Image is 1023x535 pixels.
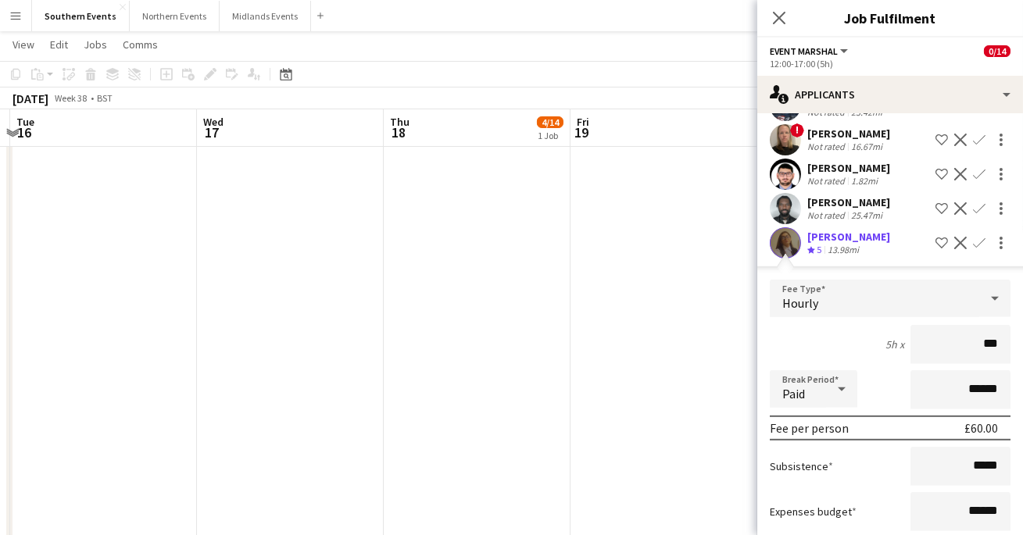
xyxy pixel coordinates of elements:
[757,76,1023,113] div: Applicants
[13,37,34,52] span: View
[32,1,130,31] button: Southern Events
[782,295,818,311] span: Hourly
[807,141,848,152] div: Not rated
[16,115,34,129] span: Tue
[885,337,904,351] div: 5h x
[807,127,890,141] div: [PERSON_NAME]
[770,420,849,436] div: Fee per person
[97,92,113,104] div: BST
[14,123,34,141] span: 16
[770,58,1010,70] div: 12:00-17:00 (5h)
[52,92,91,104] span: Week 38
[116,34,164,55] a: Comms
[220,1,311,31] button: Midlands Events
[13,91,48,106] div: [DATE]
[848,209,885,221] div: 25.47mi
[790,123,804,137] span: !
[388,123,410,141] span: 18
[201,123,224,141] span: 17
[537,116,563,128] span: 4/14
[807,230,890,244] div: [PERSON_NAME]
[848,175,881,187] div: 1.82mi
[44,34,74,55] a: Edit
[123,37,158,52] span: Comms
[770,459,833,473] label: Subsistence
[538,130,563,141] div: 1 Job
[770,45,850,57] button: Event Marshal
[782,386,805,401] span: Paid
[984,45,1010,57] span: 0/14
[807,161,890,175] div: [PERSON_NAME]
[807,175,848,187] div: Not rated
[130,1,220,31] button: Northern Events
[964,420,998,436] div: £60.00
[6,34,41,55] a: View
[817,244,821,255] span: 5
[84,37,107,52] span: Jobs
[770,505,857,519] label: Expenses budget
[203,115,224,129] span: Wed
[770,45,838,57] span: Event Marshal
[77,34,113,55] a: Jobs
[848,141,885,152] div: 16.67mi
[807,195,890,209] div: [PERSON_NAME]
[824,244,862,257] div: 13.98mi
[574,123,589,141] span: 19
[390,115,410,129] span: Thu
[577,115,589,129] span: Fri
[807,209,848,221] div: Not rated
[50,37,68,52] span: Edit
[757,8,1023,28] h3: Job Fulfilment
